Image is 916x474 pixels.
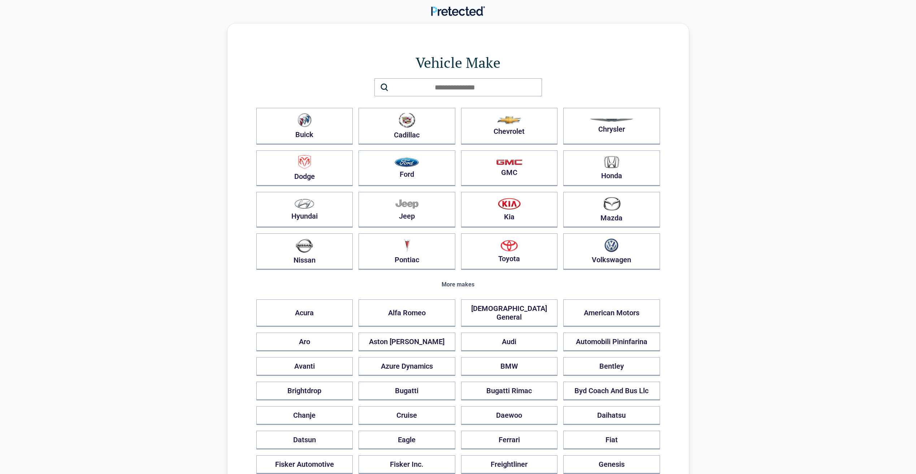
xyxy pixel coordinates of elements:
button: Dodge [256,150,353,186]
button: Jeep [359,192,455,228]
button: Chanje [256,406,353,425]
button: Cadillac [359,108,455,145]
button: Brightdrop [256,382,353,400]
button: Datsun [256,431,353,449]
button: American Motors [563,299,660,327]
button: Bugatti [359,382,455,400]
button: Automobili Pininfarina [563,333,660,351]
button: Nissan [256,233,353,270]
button: Azure Dynamics [359,357,455,376]
button: [DEMOGRAPHIC_DATA] General [461,299,558,327]
button: GMC [461,150,558,186]
button: Fisker Inc. [359,455,455,474]
button: Daihatsu [563,406,660,425]
button: Aro [256,333,353,351]
button: Eagle [359,431,455,449]
button: Fiat [563,431,660,449]
button: Audi [461,333,558,351]
button: Chevrolet [461,108,558,145]
button: Ferrari [461,431,558,449]
button: Pontiac [359,233,455,270]
button: Kia [461,192,558,228]
button: Cruise [359,406,455,425]
button: Acura [256,299,353,327]
button: Chrysler [563,108,660,145]
button: Mazda [563,192,660,228]
button: Bentley [563,357,660,376]
button: BMW [461,357,558,376]
div: More makes [256,281,660,288]
button: Volkswagen [563,233,660,270]
button: Daewoo [461,406,558,425]
button: Toyota [461,233,558,270]
button: Fisker Automotive [256,455,353,474]
button: Byd Coach And Bus Llc [563,382,660,400]
button: Alfa Romeo [359,299,455,327]
button: Genesis [563,455,660,474]
button: Honda [563,150,660,186]
button: Bugatti Rimac [461,382,558,400]
button: Freightliner [461,455,558,474]
h1: Vehicle Make [256,52,660,73]
button: Ford [359,150,455,186]
button: Hyundai [256,192,353,228]
button: Aston [PERSON_NAME] [359,333,455,351]
button: Avanti [256,357,353,376]
button: Buick [256,108,353,145]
